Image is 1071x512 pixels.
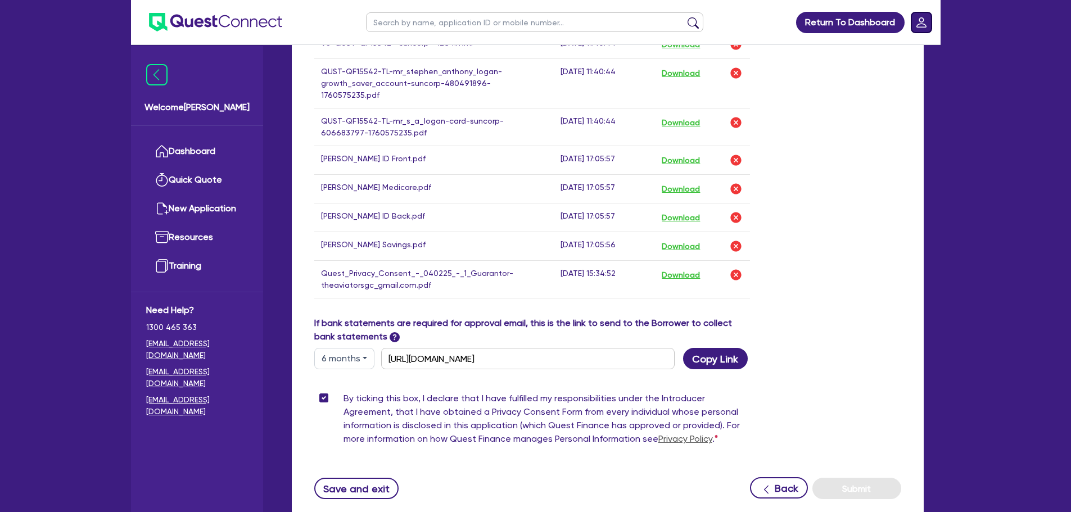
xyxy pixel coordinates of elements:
td: [DATE] 17:05:57 [554,203,654,232]
button: Download [661,66,701,80]
td: [DATE] 15:34:52 [554,261,654,298]
img: delete-icon [729,268,743,282]
a: Return To Dashboard [796,12,905,33]
img: delete-icon [729,116,743,129]
button: Save and exit [314,478,399,499]
img: new-application [155,202,169,215]
td: [DATE] 11:40:44 [554,108,654,146]
td: [DATE] 11:40:44 [554,59,654,108]
button: Download [661,239,701,253]
button: Copy Link [683,348,748,369]
a: [EMAIL_ADDRESS][DOMAIN_NAME] [146,366,248,389]
a: Resources [146,223,248,252]
td: [PERSON_NAME] ID Front.pdf [314,146,554,175]
img: quest-connect-logo-blue [149,13,282,31]
span: Need Help? [146,303,248,317]
img: delete-icon [729,182,743,196]
td: [PERSON_NAME] ID Back.pdf [314,203,554,232]
button: Dropdown toggle [314,348,374,369]
a: New Application [146,194,248,223]
button: Back [750,477,808,499]
td: [DATE] 17:05:57 [554,146,654,175]
td: QUST-QF15542-TL-mr_s_a_logan-card-suncorp-606683797-1760575235.pdf [314,108,554,146]
img: delete-icon [729,239,743,253]
a: [EMAIL_ADDRESS][DOMAIN_NAME] [146,338,248,361]
a: Dashboard [146,137,248,166]
span: ? [390,332,400,342]
td: [PERSON_NAME] Medicare.pdf [314,175,554,203]
button: Download [661,182,701,196]
a: Privacy Policy [658,433,712,444]
a: Training [146,252,248,280]
label: By ticking this box, I declare that I have fulfilled my responsibilities under the Introducer Agr... [344,392,751,450]
img: icon-menu-close [146,64,168,85]
td: Quest_Privacy_Consent_-_040225_-_1_Guarantor-theaviatorsgc_gmail.com.pdf [314,261,554,298]
span: 1300 465 363 [146,321,248,333]
td: QUST-QF15542-TL-mr_stephen_anthony_logan-growth_saver_account-suncorp-480491896-1760575235.pdf [314,59,554,108]
button: Download [661,153,701,167]
img: delete-icon [729,153,743,167]
a: [EMAIL_ADDRESS][DOMAIN_NAME] [146,394,248,418]
button: Download [661,210,701,225]
img: training [155,259,169,273]
img: delete-icon [729,66,743,80]
button: Submit [812,478,901,499]
img: quick-quote [155,173,169,187]
img: resources [155,230,169,244]
td: [DATE] 17:05:56 [554,232,654,261]
a: Quick Quote [146,166,248,194]
td: [PERSON_NAME] Savings.pdf [314,232,554,261]
img: delete-icon [729,211,743,224]
td: [DATE] 17:05:57 [554,175,654,203]
input: Search by name, application ID or mobile number... [366,12,703,32]
button: Download [661,115,701,130]
label: If bank statements are required for approval email, this is the link to send to the Borrower to c... [314,316,751,343]
span: Welcome [PERSON_NAME] [144,101,250,114]
button: Download [661,268,701,282]
a: Dropdown toggle [907,8,936,37]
